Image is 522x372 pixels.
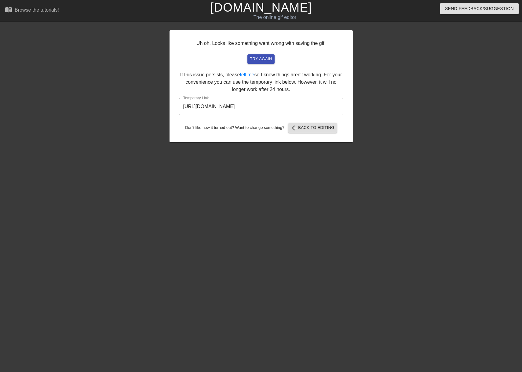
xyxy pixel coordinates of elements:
div: Uh oh. Looks like something went wrong with saving the gif. If this issue persists, please so I k... [170,30,353,142]
a: Browse the tutorials! [5,6,59,15]
button: try again [247,54,274,64]
span: Back to Editing [291,124,334,132]
a: [DOMAIN_NAME] [210,1,312,14]
div: Browse the tutorials! [15,7,59,13]
button: Send Feedback/Suggestion [440,3,519,14]
div: The online gif editor [177,14,373,21]
span: menu_book [5,6,12,13]
a: tell me [240,72,254,77]
input: bare [179,98,343,115]
button: Back to Editing [288,123,337,133]
div: Don't like how it turned out? Want to change something? [179,123,343,133]
span: arrow_back [291,124,298,132]
span: try again [250,56,272,63]
span: Send Feedback/Suggestion [445,5,514,13]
